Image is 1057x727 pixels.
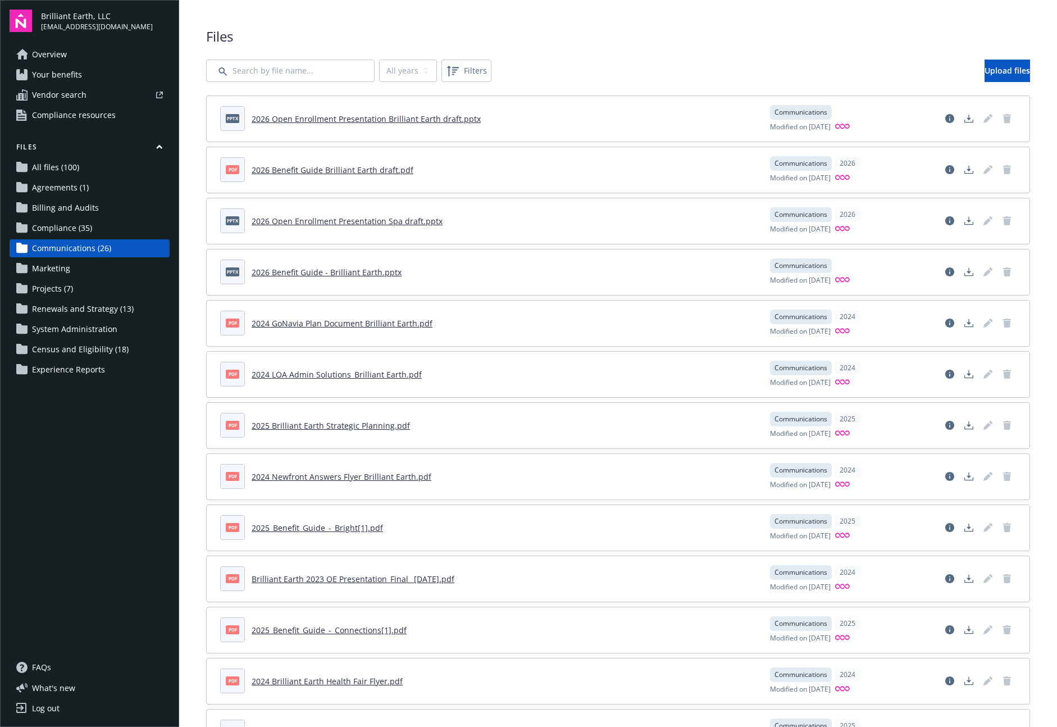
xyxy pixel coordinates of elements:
[985,65,1030,76] span: Upload files
[770,224,831,235] span: Modified on [DATE]
[226,523,239,531] span: pdf
[770,173,831,184] span: Modified on [DATE]
[998,212,1016,230] a: Delete document
[834,565,861,580] div: 2024
[226,114,239,122] span: pptx
[979,263,997,281] span: Edit document
[770,582,831,593] span: Modified on [DATE]
[834,310,861,324] div: 2024
[979,110,997,128] span: Edit document
[834,361,861,375] div: 2024
[960,161,978,179] a: Download document
[960,365,978,383] a: Download document
[770,378,831,388] span: Modified on [DATE]
[252,574,454,584] a: Brilliant Earth 2023 OE Presentation_Final_ [DATE].pdf
[10,340,170,358] a: Census and Eligibility (18)
[10,158,170,176] a: All files (100)
[998,467,1016,485] span: Delete document
[979,365,997,383] a: Edit document
[252,165,413,175] a: 2026 Benefit Guide Brilliant Earth draft.pdf
[10,682,93,694] button: What's new
[834,156,861,171] div: 2026
[226,267,239,276] span: pptx
[32,179,89,197] span: Agreements (1)
[226,625,239,634] span: pdf
[10,320,170,338] a: System Administration
[834,667,861,682] div: 2024
[226,370,239,378] span: pdf
[998,519,1016,537] span: Delete document
[979,212,997,230] span: Edit document
[10,106,170,124] a: Compliance resources
[998,110,1016,128] span: Delete document
[774,567,827,578] span: Communications
[10,142,170,156] button: Files
[998,263,1016,281] span: Delete document
[206,27,1030,46] span: Files
[32,260,70,278] span: Marketing
[41,10,170,32] button: Brilliant Earth, LLC[EMAIL_ADDRESS][DOMAIN_NAME]
[770,429,831,439] span: Modified on [DATE]
[464,65,487,76] span: Filters
[941,212,959,230] a: View file details
[998,570,1016,588] span: Delete document
[32,239,111,257] span: Communications (26)
[770,275,831,286] span: Modified on [DATE]
[998,416,1016,434] span: Delete document
[10,280,170,298] a: Projects (7)
[774,312,827,322] span: Communications
[834,207,861,222] div: 2026
[441,60,491,82] button: Filters
[10,260,170,278] a: Marketing
[960,570,978,588] a: Download document
[834,514,861,529] div: 2025
[10,239,170,257] a: Communications (26)
[32,361,105,379] span: Experience Reports
[226,319,239,327] span: pdf
[960,212,978,230] a: Download document
[979,467,997,485] a: Edit document
[960,519,978,537] a: Download document
[960,110,978,128] a: Download document
[10,66,170,84] a: Your benefits
[960,263,978,281] a: Download document
[960,467,978,485] a: Download document
[774,465,827,475] span: Communications
[834,463,861,478] div: 2024
[32,219,92,237] span: Compliance (35)
[252,522,383,533] a: 2025_Benefit_Guide_-_Bright[1].pdf
[252,676,403,687] a: 2024 Brilliant Earth Health Fair Flyer.pdf
[770,122,831,133] span: Modified on [DATE]
[32,280,73,298] span: Projects (7)
[41,22,153,32] span: [EMAIL_ADDRESS][DOMAIN_NAME]
[960,416,978,434] a: Download document
[774,210,827,220] span: Communications
[960,314,978,332] a: Download document
[774,516,827,526] span: Communications
[941,263,959,281] a: View file details
[998,365,1016,383] span: Delete document
[252,420,410,431] a: 2025 Brilliant Earth Strategic Planning.pdf
[774,670,827,680] span: Communications
[998,161,1016,179] span: Delete document
[10,219,170,237] a: Compliance (35)
[10,10,32,32] img: navigator-logo.svg
[985,60,1030,82] a: Upload files
[41,10,153,22] span: Brilliant Earth, LLC
[979,416,997,434] span: Edit document
[979,570,997,588] span: Edit document
[998,672,1016,690] span: Delete document
[770,326,831,337] span: Modified on [DATE]
[774,619,827,629] span: Communications
[226,421,239,429] span: pdf
[252,267,402,278] a: 2026 Benefit Guide - Brilliant Earth.pptx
